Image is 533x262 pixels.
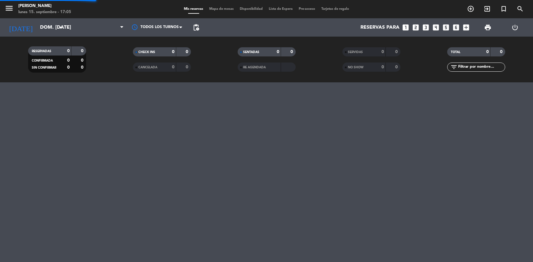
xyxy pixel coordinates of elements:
[81,58,85,63] strong: 0
[442,23,450,31] i: looks_5
[484,24,491,31] span: print
[296,7,318,11] span: Pre-acceso
[5,4,14,15] button: menu
[381,65,384,69] strong: 0
[381,50,384,54] strong: 0
[138,66,157,69] span: CANCELADA
[81,49,85,53] strong: 0
[484,5,491,13] i: exit_to_app
[67,49,70,53] strong: 0
[402,23,410,31] i: looks_one
[172,50,174,54] strong: 0
[67,65,70,70] strong: 0
[266,7,296,11] span: Lista de Espera
[186,50,189,54] strong: 0
[360,25,400,31] span: Reservas para
[511,24,519,31] i: power_settings_new
[517,5,524,13] i: search
[186,65,189,69] strong: 0
[57,24,64,31] i: arrow_drop_down
[500,50,504,54] strong: 0
[412,23,420,31] i: looks_two
[5,4,14,13] i: menu
[237,7,266,11] span: Disponibilidad
[422,23,430,31] i: looks_3
[18,3,71,9] div: [PERSON_NAME]
[395,65,399,69] strong: 0
[243,51,259,54] span: SENTADAS
[451,51,460,54] span: TOTAL
[192,24,200,31] span: pending_actions
[452,23,460,31] i: looks_6
[432,23,440,31] i: looks_4
[243,66,266,69] span: RE AGENDADA
[206,7,237,11] span: Mapa de mesas
[67,58,70,63] strong: 0
[18,9,71,15] div: lunes 15. septiembre - 17:05
[467,5,474,13] i: add_circle_outline
[290,50,294,54] strong: 0
[486,50,489,54] strong: 0
[181,7,206,11] span: Mis reservas
[462,23,470,31] i: add_box
[32,66,56,69] span: SIN CONFIRMAR
[500,5,507,13] i: turned_in_not
[450,63,458,71] i: filter_list
[32,59,53,62] span: CONFIRMADA
[502,18,528,37] div: LOG OUT
[348,51,363,54] span: SERVIDAS
[348,66,363,69] span: NO SHOW
[138,51,155,54] span: CHECK INS
[318,7,352,11] span: Tarjetas de regalo
[5,21,37,34] i: [DATE]
[458,64,505,70] input: Filtrar por nombre...
[395,50,399,54] strong: 0
[277,50,279,54] strong: 0
[32,50,51,53] span: RESERVADAS
[172,65,174,69] strong: 0
[81,65,85,70] strong: 0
